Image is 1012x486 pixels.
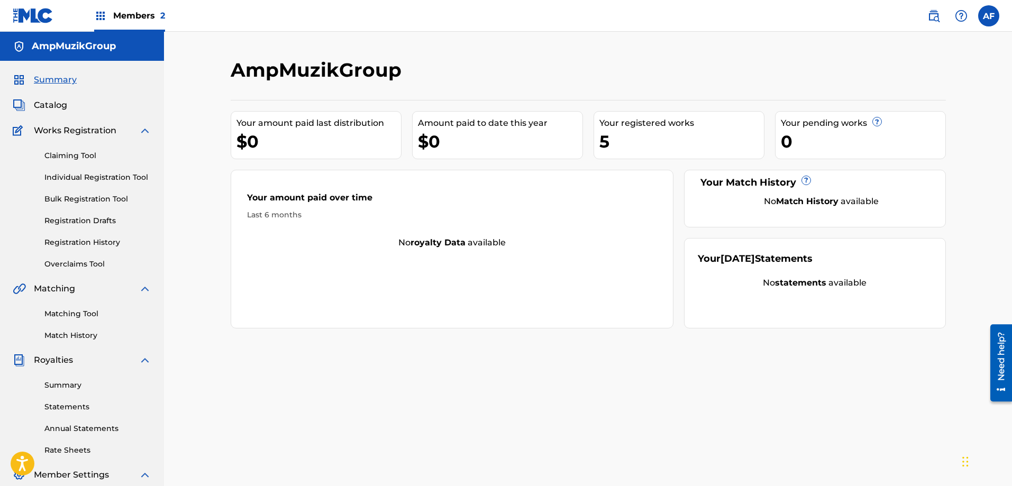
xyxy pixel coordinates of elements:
[13,8,53,23] img: MLC Logo
[13,74,77,86] a: SummarySummary
[962,446,969,478] div: Drag
[44,445,151,456] a: Rate Sheets
[698,277,932,289] div: No available
[599,117,764,130] div: Your registered works
[698,176,932,190] div: Your Match History
[113,10,165,22] span: Members
[247,209,658,221] div: Last 6 months
[34,124,116,137] span: Works Registration
[44,423,151,434] a: Annual Statements
[955,10,968,22] img: help
[978,5,999,26] div: User Menu
[13,124,26,137] img: Works Registration
[44,215,151,226] a: Registration Drafts
[982,320,1012,406] iframe: Resource Center
[44,380,151,391] a: Summary
[923,5,944,26] a: Public Search
[236,130,401,153] div: $0
[139,354,151,366] img: expand
[44,237,151,248] a: Registration History
[231,236,673,249] div: No available
[802,176,810,185] span: ?
[236,117,401,130] div: Your amount paid last distribution
[44,330,151,341] a: Match History
[44,308,151,319] a: Matching Tool
[873,117,881,126] span: ?
[776,196,838,206] strong: Match History
[44,401,151,412] a: Statements
[34,354,73,366] span: Royalties
[418,117,582,130] div: Amount paid to date this year
[34,282,75,295] span: Matching
[775,278,826,288] strong: statements
[160,11,165,21] span: 2
[13,99,67,112] a: CatalogCatalog
[927,10,940,22] img: search
[698,252,813,266] div: Your Statements
[139,282,151,295] img: expand
[781,130,945,153] div: 0
[13,282,26,295] img: Matching
[231,58,407,82] h2: AmpMuzikGroup
[34,99,67,112] span: Catalog
[139,469,151,481] img: expand
[44,172,151,183] a: Individual Registration Tool
[44,194,151,205] a: Bulk Registration Tool
[94,10,107,22] img: Top Rightsholders
[34,74,77,86] span: Summary
[13,40,25,53] img: Accounts
[247,191,658,209] div: Your amount paid over time
[959,435,1012,486] iframe: Chat Widget
[139,124,151,137] img: expand
[711,195,932,208] div: No available
[951,5,972,26] div: Help
[32,40,116,52] h5: AmpMuzikGroup
[44,150,151,161] a: Claiming Tool
[418,130,582,153] div: $0
[599,130,764,153] div: 5
[13,354,25,366] img: Royalties
[411,237,466,247] strong: royalty data
[13,74,25,86] img: Summary
[13,99,25,112] img: Catalog
[34,469,109,481] span: Member Settings
[13,469,25,481] img: Member Settings
[781,117,945,130] div: Your pending works
[721,253,755,264] span: [DATE]
[44,259,151,270] a: Overclaims Tool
